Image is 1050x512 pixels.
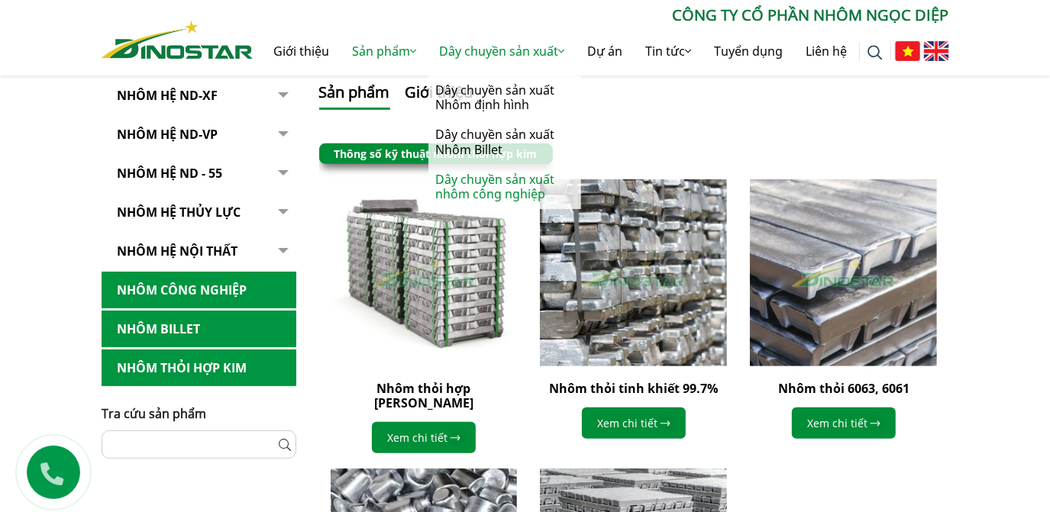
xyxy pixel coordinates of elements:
a: Tuyển dụng [703,27,795,76]
a: Nhôm thỏi hợp [PERSON_NAME] [374,380,473,411]
span: Tra cứu sản phẩm [102,405,206,422]
a: Dây chuyền sản xuất Nhôm định hình [428,76,581,120]
a: Nhôm Hệ ND-XF [102,77,296,114]
a: Xem chi tiết [792,407,896,439]
img: Nhôm thỏi 6063, 6061 [750,179,937,366]
a: Xem chi tiết [372,422,476,453]
a: Nhôm Billet [102,311,296,348]
img: search [867,45,883,60]
a: Dự án [577,27,635,76]
a: Dây chuyền sản xuất Nhôm Billet [428,120,581,164]
a: Dây chuyền sản xuất [428,27,577,76]
a: Nhôm Công nghiệp [102,272,296,309]
a: Nhôm Hệ ND-VP [102,116,296,153]
img: Nhôm thỏi hợp kim [331,179,518,366]
a: Nhôm hệ thủy lực [102,194,296,231]
button: Sản phẩm [319,81,390,110]
a: Nhôm thỏi tinh khiết 99.7% [549,380,718,397]
a: Dây chuyền sản xuất nhôm công nghiệp [428,165,581,209]
a: Giới thiệu [263,27,341,76]
a: NHÔM HỆ ND - 55 [102,155,296,192]
img: Nhôm Dinostar [102,21,253,59]
a: Xem chi tiết [582,407,686,439]
img: English [924,41,949,61]
a: Liên hệ [795,27,859,76]
a: Nhôm hệ nội thất [102,233,296,270]
img: Nhôm thỏi tinh khiết 99.7% [540,179,727,366]
a: Sản phẩm [341,27,428,76]
p: CÔNG TY CỔ PHẦN NHÔM NGỌC DIỆP [253,4,949,27]
button: Giới thiệu [405,81,473,110]
a: Thông số kỹ thuật nhôm thỏi hợp kim [334,147,538,161]
a: Tin tức [635,27,703,76]
img: Tiếng Việt [895,41,920,61]
a: Nhôm thỏi 6063, 6061 [778,380,909,397]
a: Nhôm Thỏi hợp kim [102,349,296,387]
